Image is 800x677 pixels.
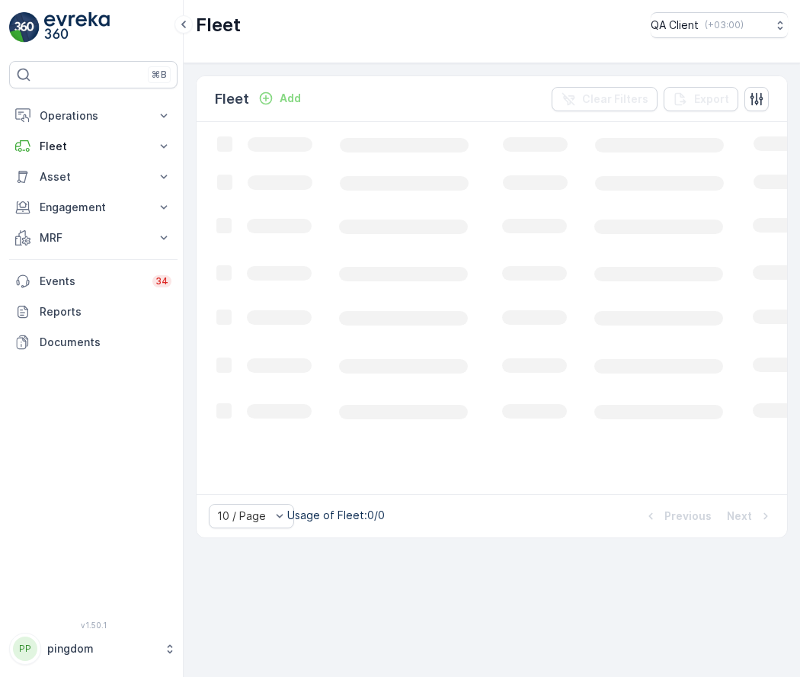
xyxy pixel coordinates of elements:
[651,12,788,38] button: QA Client(+03:00)
[155,275,168,287] p: 34
[9,327,178,358] a: Documents
[694,91,729,107] p: Export
[9,162,178,192] button: Asset
[9,192,178,223] button: Engagement
[9,297,178,327] a: Reports
[9,621,178,630] span: v 1.50.1
[215,88,249,110] p: Fleet
[725,507,775,525] button: Next
[40,304,171,319] p: Reports
[40,200,147,215] p: Engagement
[280,91,301,106] p: Add
[9,101,178,131] button: Operations
[727,509,752,524] p: Next
[40,139,147,154] p: Fleet
[44,12,110,43] img: logo_light-DOdMpM7g.png
[40,108,147,124] p: Operations
[9,131,178,162] button: Fleet
[252,89,307,107] button: Add
[642,507,713,525] button: Previous
[582,91,648,107] p: Clear Filters
[9,633,178,665] button: PPpingdom
[664,509,712,524] p: Previous
[40,274,143,289] p: Events
[40,169,147,184] p: Asset
[196,13,241,37] p: Fleet
[9,12,40,43] img: logo
[47,641,156,656] p: pingdom
[152,69,167,81] p: ⌘B
[13,637,37,661] div: PP
[705,19,744,31] p: ( +03:00 )
[552,87,658,111] button: Clear Filters
[40,230,147,245] p: MRF
[40,335,171,350] p: Documents
[287,508,385,523] p: Usage of Fleet : 0/0
[651,18,699,33] p: QA Client
[9,223,178,253] button: MRF
[664,87,738,111] button: Export
[9,266,178,297] a: Events34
